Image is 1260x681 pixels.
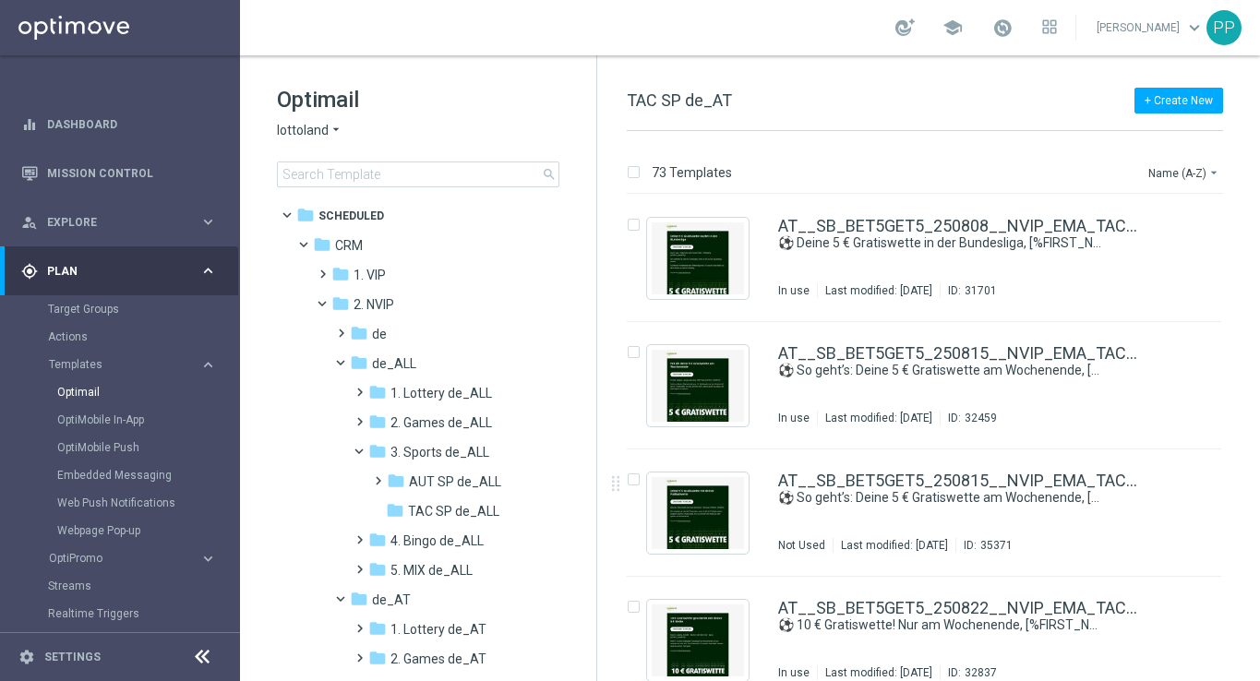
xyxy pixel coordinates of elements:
button: equalizer Dashboard [20,117,218,132]
div: ID: [940,411,997,425]
i: folder [296,206,315,224]
a: AT__SB_BET5GET5_250815__NVIP_EMA_TAC_SP(1) [778,472,1144,489]
i: folder [350,590,368,608]
div: 31701 [965,283,997,298]
a: AT__SB_BET5GET5_250815__NVIP_EMA_TAC_SP [778,345,1144,362]
i: person_search [21,214,38,231]
a: Settings [44,651,101,663]
button: person_search Explore keyboard_arrow_right [20,215,218,230]
span: Explore [47,217,199,228]
span: OptiPromo [49,553,181,564]
i: keyboard_arrow_right [199,550,217,567]
div: ID: [940,665,997,680]
div: Plan [21,263,199,280]
button: Mission Control [20,166,218,181]
h1: Optimail [277,85,559,114]
div: Press SPACE to select this row. [608,195,1256,322]
div: Press SPACE to select this row. [608,449,1256,577]
div: OptiPromo [48,544,238,572]
div: Not Used [778,538,825,553]
a: Webpage Pop-up [57,523,192,538]
i: folder [368,383,387,401]
div: OptiMobile In-App [57,406,238,434]
div: ID: [955,538,1013,553]
div: Explore [21,214,199,231]
span: CRM [335,237,363,254]
span: de_ALL [372,355,416,372]
a: Realtime Triggers [48,606,192,621]
i: folder [387,472,405,490]
div: Mission Control [21,149,217,197]
a: Dashboard [47,100,217,149]
i: keyboard_arrow_right [199,262,217,280]
a: Streams [48,579,192,593]
div: Optimail [57,378,238,406]
span: 2. Games de_AT [390,651,486,667]
span: 3. Sports de_ALL [390,444,489,460]
a: ⚽ Deine 5 € Gratiswette in der Bundesliga, [%FIRST_NAME%] [778,234,1101,252]
div: Actions [48,323,238,351]
span: keyboard_arrow_down [1184,18,1205,38]
div: Last modified: [DATE] [818,411,940,425]
span: search [542,167,557,182]
div: Press SPACE to select this row. [608,322,1256,449]
i: equalizer [21,116,38,133]
button: gps_fixed Plan keyboard_arrow_right [20,264,218,279]
div: ⚽ So geht’s: Deine 5 € Gratiswette am Wochenende, [%FIRST_NAME%] [778,489,1144,507]
i: arrow_drop_down [329,122,343,139]
input: Search Template [277,161,559,187]
img: 31701.jpeg [652,222,744,294]
div: In use [778,411,810,425]
i: folder [368,560,387,579]
i: folder [368,442,387,460]
img: 32837.jpeg [652,604,744,676]
i: arrow_drop_down [1206,165,1221,180]
div: ⚽ So geht’s: Deine 5 € Gratiswette am Wochenende, [%FIRST_NAME%] [778,362,1144,379]
p: 73 Templates [652,164,732,181]
span: 1. Lottery de_ALL [390,385,492,401]
i: folder [331,294,350,313]
div: 32459 [965,411,997,425]
i: folder [386,501,404,520]
button: lottoland arrow_drop_down [277,122,343,139]
a: Optimail [57,385,192,400]
button: Templates keyboard_arrow_right [48,357,218,372]
div: In use [778,283,810,298]
a: ⚽ So geht’s: Deine 5 € Gratiswette am Wochenende, [%FIRST_NAME%] [778,362,1101,379]
i: gps_fixed [21,263,38,280]
div: Last modified: [DATE] [834,538,955,553]
span: 5. MIX de_ALL [390,562,473,579]
a: AT__SB_BET5GET5_250808__NVIP_EMA_TAC_SP [778,218,1144,234]
a: Target Groups [48,302,192,317]
div: 35371 [980,538,1013,553]
div: Dashboard [21,100,217,149]
button: + Create New [1134,88,1223,113]
div: Last modified: [DATE] [818,283,940,298]
a: AT__SB_BET5GET5_250822__NVIP_EMA_TAC_SP [778,600,1144,616]
i: folder [350,324,368,342]
i: keyboard_arrow_right [199,356,217,374]
i: folder [368,412,387,431]
i: folder [313,235,331,254]
i: folder [368,619,387,638]
a: [PERSON_NAME]keyboard_arrow_down [1095,14,1206,42]
a: ⚽ 10 € Gratiswette! Nur am Wochenende, [%FIRST_NAME%] [778,616,1101,634]
img: 35371.jpeg [652,477,744,549]
div: Templates [48,351,238,544]
a: ⚽ So geht’s: Deine 5 € Gratiswette am Wochenende, [%FIRST_NAME%] [778,489,1101,507]
button: OptiPromo keyboard_arrow_right [48,551,218,566]
div: OptiMobile Push [57,434,238,461]
a: Actions [48,329,192,344]
span: de [372,326,387,342]
i: folder [350,353,368,372]
span: AUT SP de_ALL [409,473,501,490]
a: OptiMobile In-App [57,412,192,427]
span: TAC SP de_AT [627,90,732,110]
i: settings [18,649,35,665]
span: 2. Games de_ALL [390,414,492,431]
